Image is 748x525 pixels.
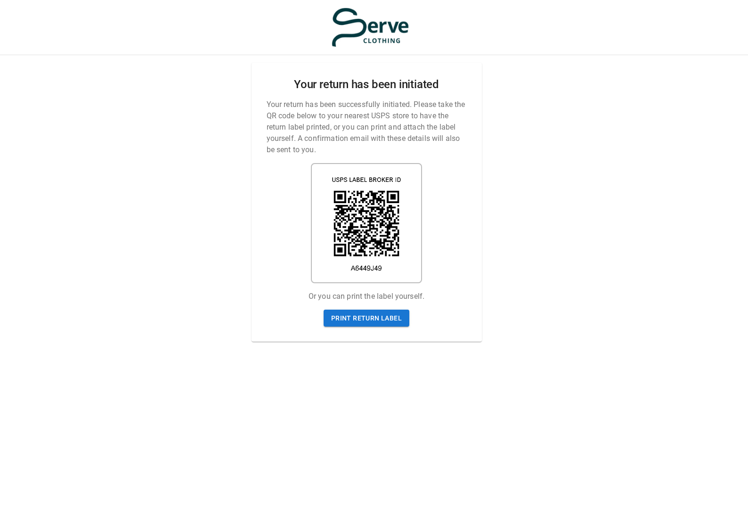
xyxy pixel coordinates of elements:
[331,7,409,48] img: serve-clothing.myshopify.com-3331c13f-55ad-48ba-bef5-e23db2fa8125
[309,291,424,302] p: Or you can print the label yourself.
[311,163,422,283] img: shipping label qr code
[324,310,409,327] a: Print return label
[267,99,467,156] p: Your return has been successfully initiated. Please take the QR code below to your nearest USPS s...
[294,78,439,91] h2: Your return has been initiated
